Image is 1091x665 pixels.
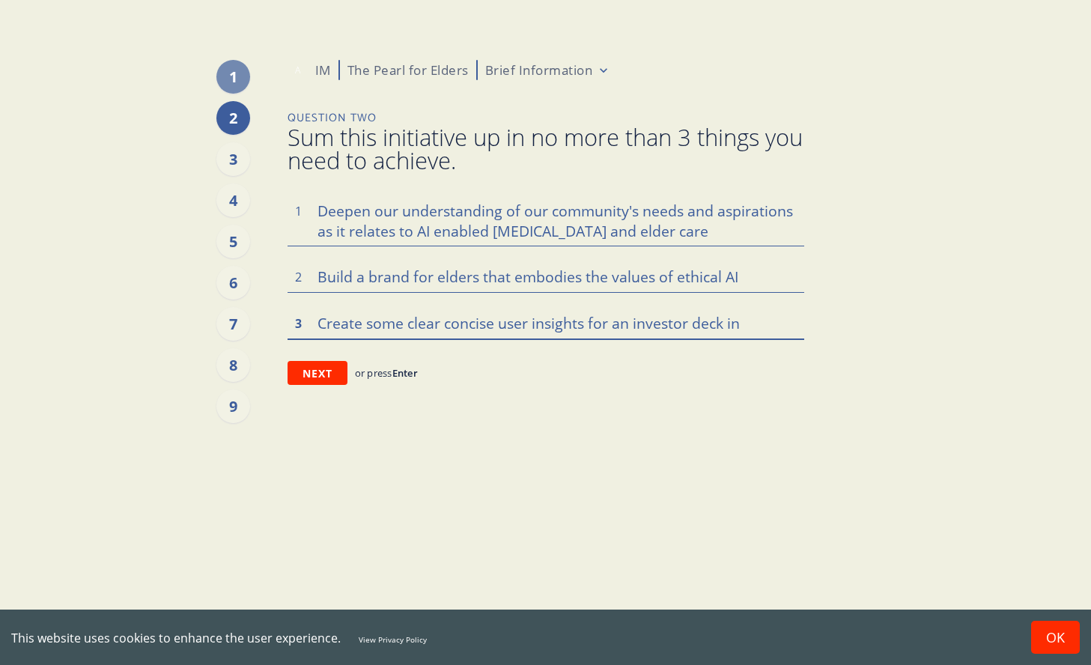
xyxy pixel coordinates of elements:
textarea: Create some clear concise user insights for an investor deck in [288,307,804,338]
div: A [288,60,308,80]
div: 2 [216,101,250,135]
p: or press [355,366,418,380]
div: 3 [216,142,250,176]
textarea: Deepen our understanding of our community's needs and aspirations as it relates to AI enabled [ME... [288,195,804,246]
textarea: Build a brand for elders that embodies the values of ethical AI [288,261,804,292]
button: Brief Information [485,61,612,79]
p: Brief Information [485,61,593,79]
div: 4 [216,183,250,217]
svg: Alice Nathoo [288,60,308,80]
div: 9 [216,389,250,423]
span: 3 [295,315,302,332]
div: 7 [216,307,250,341]
p: Question Two [288,110,804,126]
p: IM [315,61,331,79]
div: 6 [216,266,250,300]
span: 1 [295,203,302,219]
span: Sum this initiative up in no more than 3 things you need to achieve. [288,126,804,172]
a: View Privacy Policy [359,634,427,645]
div: 5 [216,225,250,258]
span: 2 [295,269,302,285]
button: Next [288,361,347,385]
div: 1 [216,60,250,94]
div: This website uses cookies to enhance the user experience. [11,630,1009,646]
p: The Pearl for Elders [347,61,469,79]
div: 8 [216,348,250,382]
button: Accept cookies [1031,621,1080,654]
span: Enter [392,366,418,380]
